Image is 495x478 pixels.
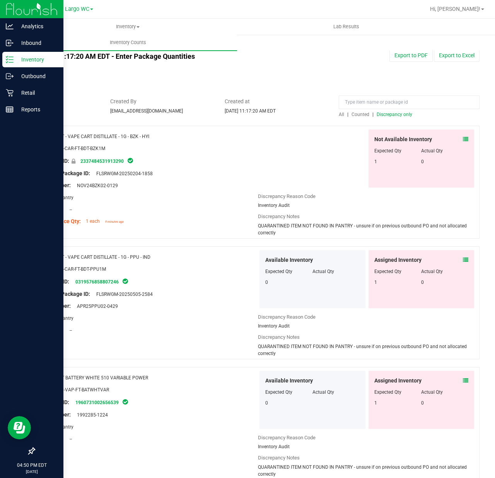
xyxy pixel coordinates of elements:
[65,6,89,12] span: Largo WC
[56,195,73,200] span: Pantry
[375,112,412,117] a: Discrepancy only
[6,22,14,30] inline-svg: Analytics
[258,435,316,440] span: Discrepancy Reason Code
[92,292,153,297] span: FLSRWGM-20250505-2584
[40,291,90,297] span: Original Package ID:
[122,277,129,285] span: In Sync
[92,171,153,176] span: FLSRWGM-20250204-1858
[374,147,422,154] div: Expected Qty
[73,183,118,188] span: NOV24BZK02-0129
[6,72,14,80] inline-svg: Outbound
[421,400,424,406] span: 0
[225,97,328,106] span: Created at
[73,304,118,309] span: APR25PPU02-0429
[66,207,72,212] span: --
[265,269,292,274] span: Expected Qty
[56,424,73,430] span: Pantry
[110,108,183,114] span: [EMAIL_ADDRESS][DOMAIN_NAME]
[56,316,73,321] span: Pantry
[265,389,292,395] span: Expected Qty
[3,462,60,469] p: 04:50 PM EDT
[430,6,480,12] span: Hi, [PERSON_NAME]!
[374,279,422,286] div: 1
[3,469,60,475] p: [DATE]
[265,400,268,406] span: 0
[8,416,31,439] iframe: Resource center
[34,97,99,106] span: Status
[122,398,129,406] span: In Sync
[66,328,72,333] span: --
[312,269,334,274] span: Actual Qty
[34,53,289,60] h4: [DATE] 11:17:20 AM EDT - Enter Package Quantities
[323,23,370,30] span: Lab Results
[225,108,276,114] span: [DATE] 11:17:20 AM EDT
[14,55,60,64] p: Inventory
[421,280,424,285] span: 0
[258,193,316,199] span: Discrepancy Reason Code
[59,254,150,260] span: FT - VAPE CART DISTILLATE - 1G - PPU - IND
[258,454,476,462] div: Discrepancy Notes
[19,23,237,30] span: Inventory
[40,170,90,176] span: Original Package ID:
[265,256,313,264] span: Available Inventory
[389,49,433,62] button: Export to PDF
[14,88,60,97] p: Retail
[75,279,119,285] a: 0319576858807246
[421,389,468,396] div: Actual Qty
[99,39,157,46] span: Inventory Counts
[75,400,119,405] a: 1960731002656539
[258,464,467,477] span: QUARANTINED ITEM NOT FOUND IN PANTRY - unsure if on previous outbound PO and not allocated correctly
[6,39,14,47] inline-svg: Inbound
[6,106,14,113] inline-svg: Reports
[265,377,313,385] span: Available Inventory
[374,158,422,165] div: 1
[374,135,432,143] span: Not Available Inventory
[6,89,14,97] inline-svg: Retail
[258,344,467,356] span: QUARANTINED ITEM NOT FOUND IN PANTRY - unsure if on previous outbound PO and not allocated correctly
[434,49,480,62] button: Export to Excel
[14,38,60,48] p: Inbound
[6,56,14,63] inline-svg: Inventory
[19,19,237,35] a: Inventory
[374,399,422,406] div: 1
[421,147,468,154] div: Actual Qty
[258,203,290,208] span: Inventory Audit
[374,256,422,264] span: Assigned Inventory
[66,436,72,442] span: --
[352,112,369,117] span: Counted
[258,314,316,320] span: Discrepancy Reason Code
[265,280,268,285] span: 0
[14,72,60,81] p: Outbound
[421,268,468,275] div: Actual Qty
[258,444,290,449] span: Inventory Audit
[19,34,237,51] a: Inventory Counts
[258,213,476,220] div: Discrepancy Notes
[339,112,347,117] a: All
[421,159,424,164] span: 0
[347,112,348,117] span: |
[237,19,456,35] a: Lab Results
[86,219,100,224] span: 1 each
[55,387,109,393] span: ACC-VAP-FT-BATWHTVAR
[339,96,480,109] input: Type item name or package id
[374,268,422,275] div: Expected Qty
[73,412,108,418] span: 1992285-1224
[350,112,372,117] a: Counted
[258,223,467,236] span: QUARANTINED ITEM NOT FOUND IN PANTRY - unsure if on previous outbound PO and not allocated correctly
[374,377,422,385] span: Assigned Inventory
[377,112,412,117] span: Discrepancy only
[258,333,476,341] div: Discrepancy Notes
[339,112,344,117] span: All
[14,22,60,31] p: Analytics
[110,97,213,106] span: Created By
[14,105,60,114] p: Reports
[55,146,105,151] span: BAP-CAR-FT-BDT-BZK1M
[372,112,374,117] span: |
[59,134,149,139] span: FT - VAPE CART DISTILLATE - 1G - BZK - HYI
[59,375,148,381] span: FT BATTERY WHITE 510 VARIABLE POWER
[258,323,290,329] span: Inventory Audit
[374,389,422,396] div: Expected Qty
[312,389,334,395] span: Actual Qty
[127,157,134,164] span: In Sync
[80,159,124,164] a: 2337484531913290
